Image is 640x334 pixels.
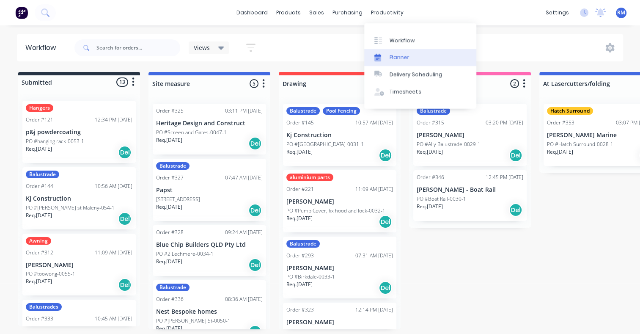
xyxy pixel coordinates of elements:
[379,281,392,295] div: Del
[486,119,523,127] div: 03:20 PM [DATE]
[248,258,262,272] div: Del
[286,265,393,272] p: [PERSON_NAME]
[390,37,415,44] div: Workflow
[26,116,53,124] div: Order #121
[417,174,444,181] div: Order #346
[156,241,263,248] p: Blue Chip Builders QLD Pty Ltd
[26,303,62,311] div: Balustrades
[286,306,314,314] div: Order #323
[95,116,132,124] div: 12:34 PM [DATE]
[547,119,574,127] div: Order #353
[286,148,313,156] p: Req. [DATE]
[232,6,272,19] a: dashboard
[283,104,396,166] div: BalustradePool FencingOrder #14510:57 AM [DATE]Kj ConstructionPO #[GEOGRAPHIC_DATA]-0031-1Req.[DA...
[248,137,262,150] div: Del
[390,54,409,61] div: Planner
[96,39,180,56] input: Search for orders...
[417,186,523,193] p: [PERSON_NAME] - Boat Rail
[286,273,335,281] p: PO #Birkdale-0033-1
[156,295,184,303] div: Order #336
[355,185,393,193] div: 11:09 AM [DATE]
[156,174,184,182] div: Order #327
[156,120,263,127] p: Heritage Design and Construct
[225,295,263,303] div: 08:36 AM [DATE]
[26,195,132,202] p: Kj Construction
[390,71,442,78] div: Delivery Scheduling
[486,174,523,181] div: 12:45 PM [DATE]
[286,198,393,205] p: [PERSON_NAME]
[364,83,476,100] a: Timesheets
[413,170,527,221] div: Order #34612:45 PM [DATE][PERSON_NAME] - Boat RailPO #Boat Rail-0030-1Req.[DATE]Del
[156,325,182,332] p: Req. [DATE]
[26,270,75,278] p: PO #toowong-0055-1
[118,212,132,226] div: Del
[225,107,263,115] div: 03:11 PM [DATE]
[26,104,53,112] div: Hangers
[22,167,136,229] div: BalustradeOrder #14410:56 AM [DATE]Kj ConstructionPO #[PERSON_NAME] st Maleny-054-1Req.[DATE]Del
[355,306,393,314] div: 12:14 PM [DATE]
[26,182,53,190] div: Order #144
[156,187,263,194] p: Papst
[156,229,184,236] div: Order #328
[286,207,385,215] p: PO #Pump Cover, fix hood and lock-0032-1
[26,129,132,136] p: p&j powdercoating
[118,146,132,159] div: Del
[379,215,392,229] div: Del
[367,6,408,19] div: productivity
[95,315,132,323] div: 10:45 AM [DATE]
[355,119,393,127] div: 10:57 AM [DATE]
[156,317,231,325] p: PO #[PERSON_NAME] St-0050-1
[26,278,52,285] p: Req. [DATE]
[26,145,52,153] p: Req. [DATE]
[328,6,367,19] div: purchasing
[26,171,59,178] div: Balustrade
[22,101,136,163] div: HangersOrder #12112:34 PM [DATE]p&j powdercoatingPO #hanging rack-0053-1Req.[DATE]Del
[286,240,320,248] div: Balustrade
[156,308,263,315] p: Nest Bespoke homes
[156,162,190,170] div: Balustrade
[547,141,613,148] p: PO #Hatch Surround-0028-1
[156,258,182,265] p: Req. [DATE]
[323,107,360,115] div: Pool Fencing
[95,182,132,190] div: 10:56 AM [DATE]
[22,234,136,296] div: AwningOrder #31211:09 AM [DATE][PERSON_NAME]PO #toowong-0055-1Req.[DATE]Del
[225,174,263,182] div: 07:47 AM [DATE]
[286,319,393,326] p: [PERSON_NAME]
[156,284,190,291] div: Balustrade
[417,203,443,210] p: Req. [DATE]
[156,196,200,203] p: [STREET_ADDRESS]
[153,104,266,155] div: Order #32503:11 PM [DATE]Heritage Design and ConstructPO #Screen and Gates-0047-1Req.[DATE]Del
[156,250,214,258] p: PO #2 Lechmere-0034-1
[509,149,522,162] div: Del
[617,9,625,17] span: RM
[364,66,476,83] a: Delivery Scheduling
[156,129,227,136] p: PO #Screen and Gates-0047-1
[547,107,593,115] div: Hatch Surround
[417,119,444,127] div: Order #315
[26,249,53,257] div: Order #312
[286,119,314,127] div: Order #145
[15,6,28,19] img: Factory
[286,281,313,288] p: Req. [DATE]
[194,43,210,52] span: Views
[305,6,328,19] div: sales
[286,252,314,259] div: Order #293
[547,148,573,156] p: Req. [DATE]
[286,141,364,148] p: PO #[GEOGRAPHIC_DATA]-0031-1
[390,88,421,96] div: Timesheets
[541,6,573,19] div: settings
[26,138,84,145] p: PO #hanging rack-0053-1
[26,212,52,219] p: Req. [DATE]
[413,104,527,166] div: BalustradeOrder #31503:20 PM [DATE][PERSON_NAME]PO #Ally Balustrade-0029-1Req.[DATE]Del
[283,170,396,232] div: aluminium partsOrder #22111:09 AM [DATE][PERSON_NAME]PO #Pump Cover, fix hood and lock-0032-1Req....
[417,148,443,156] p: Req. [DATE]
[25,43,60,53] div: Workflow
[95,249,132,257] div: 11:09 AM [DATE]
[156,203,182,211] p: Req. [DATE]
[286,132,393,139] p: Kj Construction
[156,136,182,144] p: Req. [DATE]
[364,49,476,66] a: Planner
[286,215,313,222] p: Req. [DATE]
[26,204,115,212] p: PO #[PERSON_NAME] st Maleny-054-1
[118,278,132,292] div: Del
